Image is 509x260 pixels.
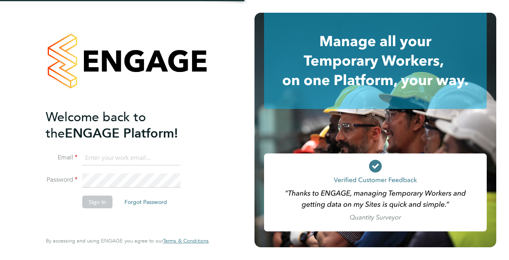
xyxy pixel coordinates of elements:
[163,238,209,244] a: Terms & Conditions
[46,109,201,142] h2: ENGAGE Platform!
[118,196,173,208] button: Forgot Password
[163,237,209,244] span: Terms & Conditions
[46,237,209,244] span: By accessing and using ENGAGE you agree to our
[46,109,146,141] span: Welcome back to the
[82,151,181,165] input: Enter your work email...
[82,196,113,208] button: Sign In
[46,153,78,162] label: Email
[46,176,78,184] label: Password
